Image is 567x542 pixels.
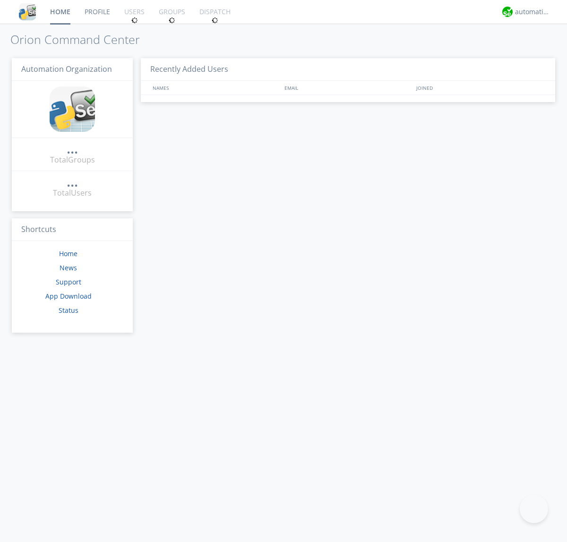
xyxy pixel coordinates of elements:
[131,17,138,24] img: spin.svg
[67,144,78,155] a: ...
[60,263,77,272] a: News
[45,292,92,301] a: App Download
[520,495,548,523] iframe: Toggle Customer Support
[12,218,133,241] h3: Shortcuts
[50,155,95,165] div: Total Groups
[502,7,513,17] img: d2d01cd9b4174d08988066c6d424eccd
[212,17,218,24] img: spin.svg
[150,81,280,95] div: NAMES
[282,81,414,95] div: EMAIL
[414,81,546,95] div: JOINED
[169,17,175,24] img: spin.svg
[59,306,78,315] a: Status
[19,3,36,20] img: cddb5a64eb264b2086981ab96f4c1ba7
[21,64,112,74] span: Automation Organization
[56,277,81,286] a: Support
[67,177,78,188] a: ...
[515,7,550,17] div: automation+atlas
[67,144,78,153] div: ...
[50,86,95,132] img: cddb5a64eb264b2086981ab96f4c1ba7
[67,177,78,186] div: ...
[53,188,92,198] div: Total Users
[59,249,77,258] a: Home
[141,58,555,81] h3: Recently Added Users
